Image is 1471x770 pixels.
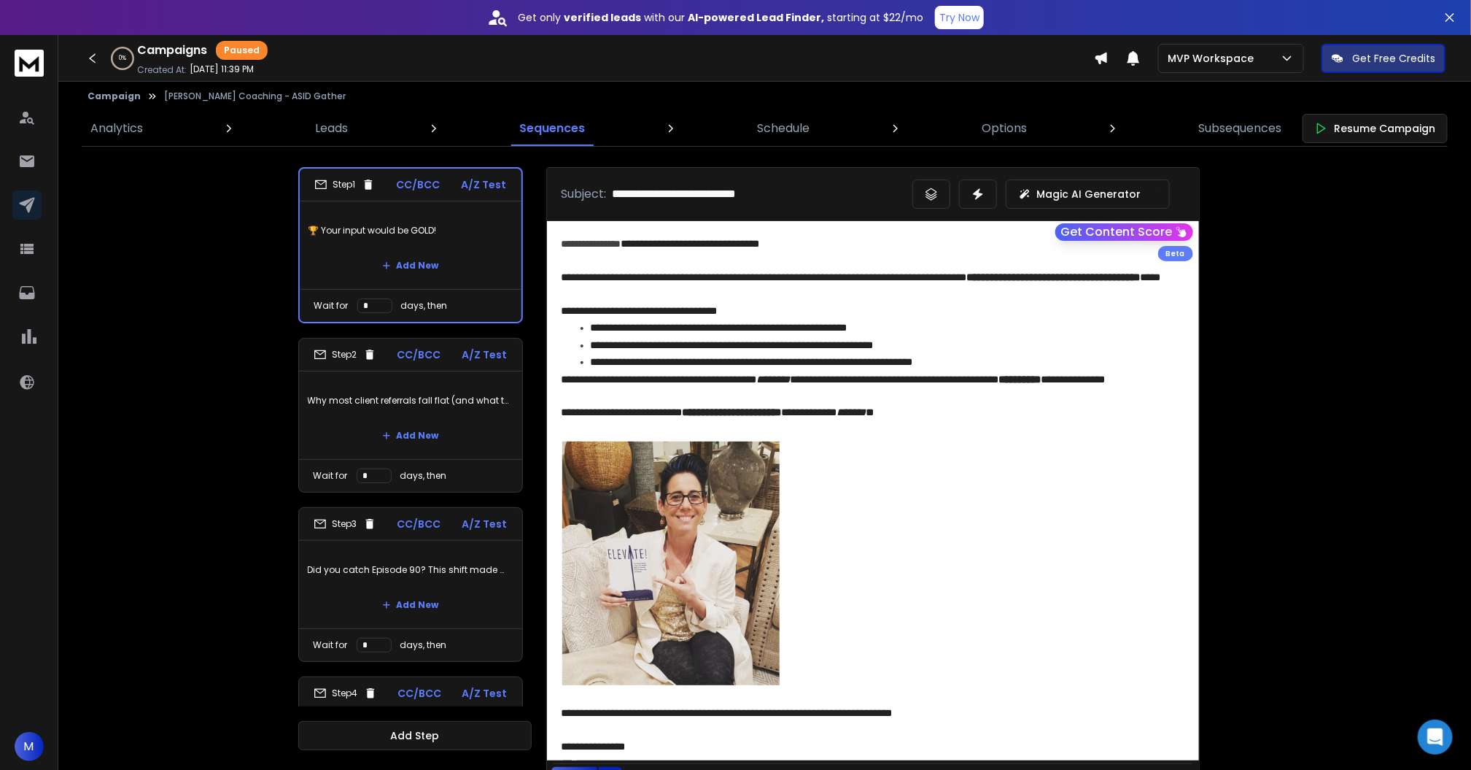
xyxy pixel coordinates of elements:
[1158,246,1193,261] div: Beta
[688,10,824,25] strong: AI-powered Lead Finder,
[935,6,984,29] button: Try Now
[90,120,143,137] p: Analytics
[562,185,607,203] p: Subject:
[315,120,348,137] p: Leads
[973,111,1036,146] a: Options
[520,120,586,137] p: Sequences
[82,111,152,146] a: Analytics
[462,686,508,701] p: A/Z Test
[314,470,348,482] p: Wait for
[1303,114,1448,143] button: Resume Campaign
[748,111,818,146] a: Schedule
[400,639,447,651] p: days, then
[314,639,348,651] p: Wait for
[370,251,451,280] button: Add New
[370,421,451,450] button: Add New
[314,348,376,361] div: Step 2
[15,732,44,761] button: M
[216,41,268,60] div: Paused
[298,167,523,323] li: Step1CC/BCCA/Z Test🏆 Your input would be GOLD!Add NewWait fordays, then
[396,177,440,192] p: CC/BCC
[400,470,447,482] p: days, then
[1006,180,1170,209] button: Magic AI Generator
[462,517,508,531] p: A/Z Test
[397,347,441,362] p: CC/BCC
[1055,223,1193,241] button: Get Content Score
[119,54,126,63] p: 0 %
[518,10,923,25] p: Get only with our starting at $22/mo
[1352,51,1435,66] p: Get Free Credits
[370,590,451,620] button: Add New
[1418,720,1453,755] div: Open Intercom Messenger
[1037,187,1141,201] p: Magic AI Generator
[564,10,641,25] strong: verified leads
[308,550,513,590] p: Did you catch Episode 90? This shift made my business skyrocket
[462,347,508,362] p: A/Z Test
[314,687,377,700] div: Step 4
[190,63,254,75] p: [DATE] 11:39 PM
[397,517,441,531] p: CC/BCC
[314,517,376,531] div: Step 3
[982,120,1027,137] p: Options
[137,64,187,76] p: Created At:
[298,338,523,493] li: Step2CC/BCCA/Z TestWhy most client referrals fall flat (and what to do instead)Add NewWait forday...
[1199,120,1282,137] p: Subsequences
[511,111,594,146] a: Sequences
[137,42,207,59] h1: Campaigns
[1168,51,1260,66] p: MVP Workspace
[939,10,979,25] p: Try Now
[462,177,507,192] p: A/Z Test
[15,50,44,77] img: logo
[306,111,357,146] a: Leads
[308,210,513,251] p: 🏆 Your input would be GOLD!
[88,91,141,102] button: Campaign
[164,91,346,102] p: [PERSON_NAME] Coaching - ASID Gather
[401,300,448,312] p: days, then
[1321,44,1445,73] button: Get Free Credits
[298,507,523,662] li: Step3CC/BCCA/Z TestDid you catch Episode 90? This shift made my business skyrocketAdd NewWait for...
[308,380,513,421] p: Why most client referrals fall flat (and what to do instead)
[1190,111,1291,146] a: Subsequences
[314,178,375,191] div: Step 1
[298,721,532,750] button: Add Step
[314,300,349,312] p: Wait for
[397,686,441,701] p: CC/BCC
[757,120,810,137] p: Schedule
